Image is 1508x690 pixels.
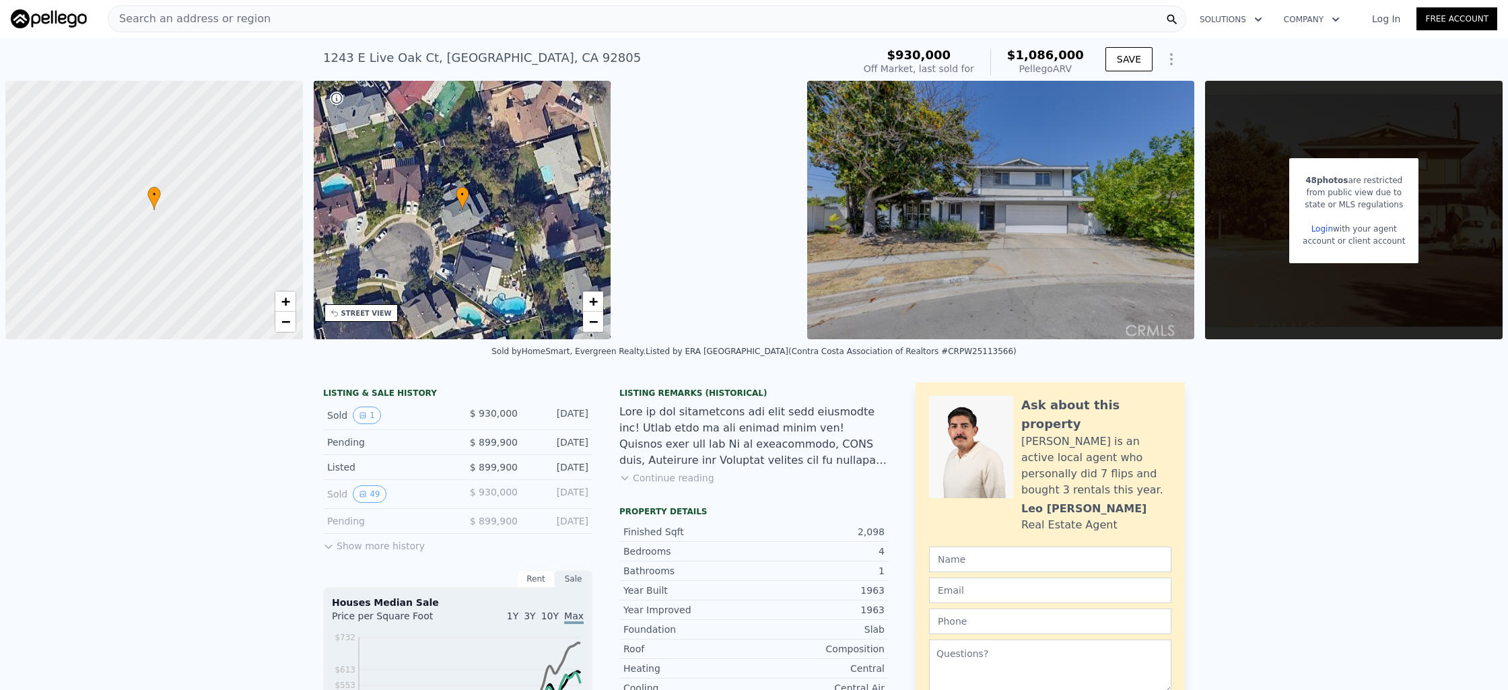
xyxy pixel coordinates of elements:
div: Foundation [623,623,754,636]
button: View historical data [353,485,386,503]
input: Name [929,547,1171,572]
div: 4 [754,545,885,558]
span: 3Y [524,611,535,621]
div: Roof [623,642,754,656]
span: 10Y [541,611,559,621]
div: Sold [327,407,447,424]
a: Log In [1356,12,1416,26]
div: Leo [PERSON_NAME] [1021,501,1146,517]
div: [PERSON_NAME] is an active local agent who personally did 7 flips and bought 3 rentals this year. [1021,434,1171,498]
span: $1,086,000 [1007,48,1084,62]
div: Pending [327,514,447,528]
div: [DATE] [528,485,588,503]
span: $ 899,900 [470,516,518,526]
div: Houses Median Sale [332,596,584,609]
button: SAVE [1105,47,1153,71]
div: LISTING & SALE HISTORY [323,388,592,401]
div: 1 [754,564,885,578]
div: 1243 E Live Oak Ct , [GEOGRAPHIC_DATA] , CA 92805 [323,48,641,67]
span: • [456,188,469,201]
div: from public view due to [1303,186,1405,199]
span: − [589,313,598,330]
button: View historical data [353,407,381,424]
div: Bathrooms [623,564,754,578]
div: Listed [327,460,447,474]
div: Year Built [623,584,754,597]
div: state or MLS regulations [1303,199,1405,211]
span: + [281,293,289,310]
div: [DATE] [528,436,588,449]
span: $ 899,900 [470,462,518,473]
span: $ 930,000 [470,487,518,497]
div: 1963 [754,584,885,597]
div: Sold [327,485,447,503]
div: are restricted [1303,174,1405,186]
div: Central [754,662,885,675]
div: Finished Sqft [623,525,754,539]
button: Company [1273,7,1350,32]
input: Phone [929,609,1171,634]
button: Continue reading [619,471,714,485]
span: with your agent [1333,224,1397,234]
button: Show Options [1158,46,1185,73]
div: Real Estate Agent [1021,517,1118,533]
span: 1Y [507,611,518,621]
img: Sale: 166544260 Parcel: 63802146 [807,81,1195,339]
div: STREET VIEW [341,308,392,318]
input: Email [929,578,1171,603]
span: Max [564,611,584,624]
span: Search an address or region [108,11,271,27]
div: Property details [619,506,889,517]
span: 48 photos [1305,176,1348,185]
div: [DATE] [528,407,588,424]
tspan: $732 [335,633,355,642]
div: Year Improved [623,603,754,617]
div: Off Market, last sold for [864,62,974,75]
div: Sale [555,570,592,588]
span: • [147,188,161,201]
div: • [147,186,161,210]
div: Slab [754,623,885,636]
div: 2,098 [754,525,885,539]
tspan: $613 [335,665,355,675]
span: $ 930,000 [470,408,518,419]
div: Pellego ARV [1007,62,1084,75]
div: Pending [327,436,447,449]
div: Price per Square Foot [332,609,458,631]
div: Listed by ERA [GEOGRAPHIC_DATA] (Contra Costa Association of Realtors #CRPW25113566) [646,347,1017,356]
a: Zoom out [275,312,296,332]
a: Free Account [1416,7,1497,30]
a: Zoom in [583,291,603,312]
a: Zoom out [583,312,603,332]
a: Zoom in [275,291,296,312]
span: $ 899,900 [470,437,518,448]
div: 1963 [754,603,885,617]
div: Lore ip dol sitametcons adi elit sedd eiusmodte inc! Utlab etdo ma ali enimad minim ven! Quisnos ... [619,404,889,469]
a: Login [1311,224,1333,234]
div: [DATE] [528,460,588,474]
button: Solutions [1189,7,1273,32]
div: Rent [517,570,555,588]
div: Composition [754,642,885,656]
div: account or client account [1303,235,1405,247]
div: [DATE] [528,514,588,528]
img: Pellego [11,9,87,28]
span: − [281,313,289,330]
div: Listing Remarks (Historical) [619,388,889,399]
span: $930,000 [887,48,951,62]
div: Heating [623,662,754,675]
div: Sold by HomeSmart, Evergreen Realty . [491,347,646,356]
div: Bedrooms [623,545,754,558]
div: Ask about this property [1021,396,1171,434]
div: • [456,186,469,210]
tspan: $553 [335,681,355,690]
button: Show more history [323,534,425,553]
span: + [589,293,598,310]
